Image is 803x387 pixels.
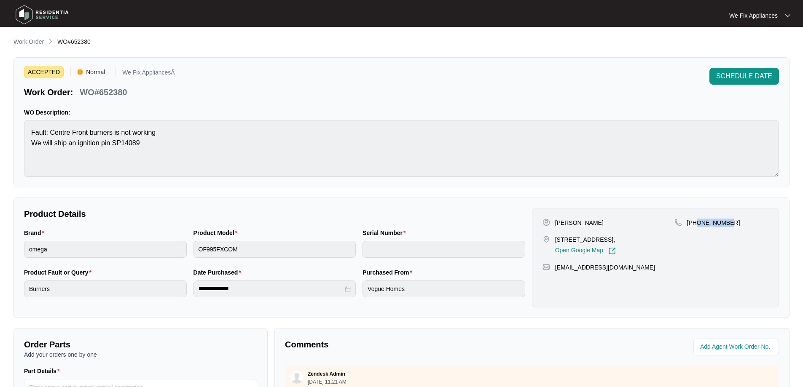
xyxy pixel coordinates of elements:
img: map-pin [542,263,550,271]
img: chevron-right [47,38,54,45]
span: Normal [83,66,108,78]
span: WO#652380 [57,38,91,45]
p: Work Order [13,37,44,46]
p: Product Details [24,208,525,220]
label: Brand [24,229,48,237]
p: [STREET_ADDRESS], [555,235,616,244]
input: Serial Number [363,241,525,258]
input: Date Purchased [199,284,344,293]
button: SCHEDULE DATE [709,68,779,85]
label: Purchased From [363,268,416,277]
a: Work Order [12,37,46,47]
input: Product Model [193,241,356,258]
img: dropdown arrow [785,13,790,18]
a: Open Google Map [555,247,616,255]
p: Comments [285,339,526,350]
img: Vercel Logo [78,69,83,75]
label: Product Model [193,229,241,237]
img: map-pin [542,235,550,243]
p: [EMAIL_ADDRESS][DOMAIN_NAME] [555,263,655,272]
p: [PHONE_NUMBER] [687,219,740,227]
img: residentia service logo [13,2,72,27]
img: Link-External [608,247,616,255]
input: Product Fault or Query [24,280,187,297]
input: Purchased From [363,280,525,297]
p: Add your orders one by one [24,350,257,359]
input: Add Agent Work Order No. [700,342,774,352]
p: We Fix Appliances [729,11,778,20]
p: [PERSON_NAME] [555,219,604,227]
img: user-pin [542,219,550,226]
span: SCHEDULE DATE [716,71,772,81]
span: ACCEPTED [24,66,64,78]
label: Product Fault or Query [24,268,95,277]
p: Zendesk Admin [308,371,345,377]
img: map-pin [674,219,682,226]
p: [DATE] 11:21 AM [308,379,346,384]
label: Date Purchased [193,268,244,277]
label: Serial Number [363,229,409,237]
img: user.svg [290,371,303,384]
p: WO#652380 [80,86,127,98]
p: We Fix AppliancesÂ [122,69,175,78]
p: WO Description: [24,108,779,117]
p: Work Order: [24,86,73,98]
input: Brand [24,241,187,258]
p: Order Parts [24,339,257,350]
textarea: Fault: Centre Front burners is not working We will ship an ignition pin SP14089 [24,120,779,177]
label: Part Details [24,367,63,375]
